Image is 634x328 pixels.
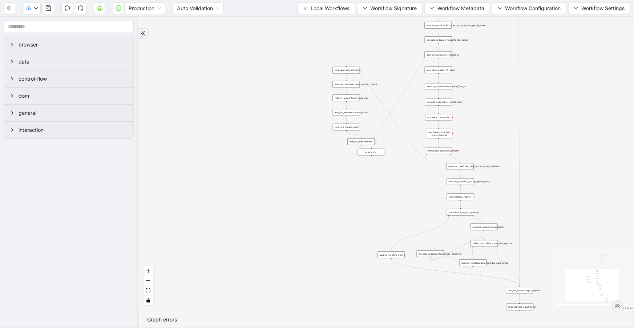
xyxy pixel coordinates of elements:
[78,5,84,11] span: redo
[94,3,105,14] button: cloud-server
[614,306,633,310] a: React Flow attribution
[424,22,452,29] div: execute_workflow:fetch_last_run_date_from_google_sheet
[447,194,474,201] div: init_workflow_metric:
[26,6,31,11] span: cloud-upload
[447,209,474,216] div: conditions:if_no_docs_fetched
[64,5,70,11] span: undo
[4,122,133,138] div: interaction
[357,3,423,14] button: downWorkflow Signature
[425,83,452,90] div: execute_workflow:fetch_data_from_pl
[391,259,520,287] g: Edge from update_workflow_metric: to wait_for_element:logout_button
[370,4,417,12] span: Workflow Signature
[4,36,133,53] div: browser
[520,295,520,303] g: Edge from wait_for_element:logout_button to click_element:logout_button
[144,296,153,305] button: toggle interactivity
[144,266,153,276] button: zoom in
[4,3,15,14] button: arrow-left
[425,51,452,58] div: execute_code:count_intalisation
[447,163,474,170] div: execute_code:final_policy_reports_array_inatlisation
[496,247,520,286] g: Edge from while_loop:untill_last_row_final_reports to wait_for_element:logout_button
[19,58,128,66] span: data
[10,42,14,47] span: right
[471,240,498,247] div: while_loop:untill_last_row_final_reports
[61,3,73,14] button: undo
[19,75,128,83] span: control-flow
[4,70,133,87] div: control-flow
[113,3,124,14] button: play-circle
[10,128,14,132] span: right
[19,41,128,49] span: browser
[430,248,473,269] g: Edge from execute_workflow:download_doc_send_email to execute_code:download_index_increment
[506,304,533,311] div: click_element:logout_button
[574,6,578,11] span: down
[425,147,452,154] div: while_loop:next_button_present
[615,303,620,308] span: double-right
[4,88,133,104] div: dom
[451,155,460,162] g: Edge from while_loop:next_button_present to execute_code:final_policy_reports_array_inatlisation
[506,287,533,294] div: wait_for_element:logout_button
[447,178,474,185] div: execute_code:final_policy_reports_array
[19,126,128,134] span: interaction
[377,252,405,259] div: update_workflow_metric:
[430,237,484,260] g: Edge from execute_code:download_index_increment to while_loop:untill_last_row_final_reports
[425,66,452,73] div: loop_data:number_of_result
[144,286,153,296] button: fit view
[363,6,367,11] span: down
[333,67,360,74] div: click_element:next_button
[147,316,625,324] div: Graph errors
[425,114,452,121] div: execute_code:counter
[97,5,102,11] span: cloud-server
[346,63,427,158] g: Edge from while_loop:next_button_present to click_element:next_button
[333,94,360,101] div: wait_for_element:next_page_load
[333,109,360,116] div: wait_for_element:number_button
[75,3,86,14] button: redo
[361,48,438,149] g: Edge from wait_for_element:rows to execute_code:count_intalisation
[298,3,355,14] button: downLocal Workflows
[116,5,121,11] span: play-circle
[10,77,14,81] span: right
[425,99,452,106] div: execute_code:policy_reports_array
[34,6,38,11] span: down
[346,131,361,138] g: Edge from wait_until_loaded:result to wait_for_element:rows
[498,6,502,11] span: down
[437,4,484,12] span: Workflow Metadata
[471,224,498,231] div: execute_code:download_index
[391,216,449,251] g: Edge from conditions:if_no_docs_fetched to update_workflow_metric:
[129,3,161,14] span: Production
[23,3,41,14] button: cloud-uploaddown
[4,53,133,70] div: data
[7,5,12,11] span: arrow-left
[303,6,308,11] span: down
[4,105,133,121] div: general
[424,3,490,14] button: downWorkflow Metadata
[358,149,385,155] div: raise_error:plus-circle
[369,158,374,163] span: plus-circle
[333,124,360,131] div: wait_until_loaded:result
[10,94,14,98] span: right
[141,31,146,36] span: double-right
[425,36,452,43] div: execute_code:policy_reports_intalisation
[19,109,128,117] span: general
[43,3,54,14] button: save
[492,3,566,14] button: downWorkflow Configuration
